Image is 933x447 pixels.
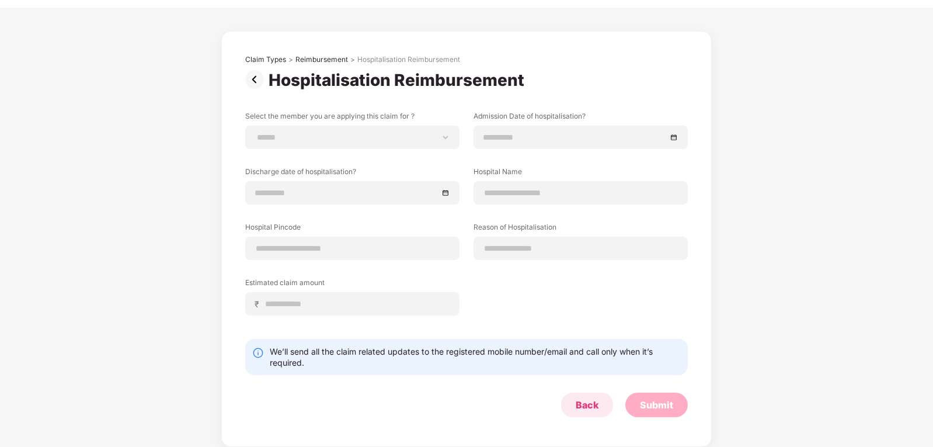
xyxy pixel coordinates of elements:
[640,399,673,411] div: Submit
[295,55,348,64] div: Reimbursement
[474,222,688,237] label: Reason of Hospitalisation
[474,167,688,181] label: Hospital Name
[288,55,293,64] div: >
[245,167,459,181] label: Discharge date of hospitalisation?
[255,299,264,310] span: ₹
[270,346,681,368] div: We’ll send all the claim related updates to the registered mobile number/email and call only when...
[350,55,355,64] div: >
[245,70,269,89] img: svg+xml;base64,PHN2ZyBpZD0iUHJldi0zMngzMiIgeG1sbnM9Imh0dHA6Ly93d3cudzMub3JnLzIwMDAvc3ZnIiB3aWR0aD...
[576,399,598,411] div: Back
[252,347,264,359] img: svg+xml;base64,PHN2ZyBpZD0iSW5mby0yMHgyMCIgeG1sbnM9Imh0dHA6Ly93d3cudzMub3JnLzIwMDAvc3ZnIiB3aWR0aD...
[245,55,286,64] div: Claim Types
[245,278,459,292] label: Estimated claim amount
[245,222,459,237] label: Hospital Pincode
[269,70,529,90] div: Hospitalisation Reimbursement
[474,111,688,126] label: Admission Date of hospitalisation?
[357,55,460,64] div: Hospitalisation Reimbursement
[245,111,459,126] label: Select the member you are applying this claim for ?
